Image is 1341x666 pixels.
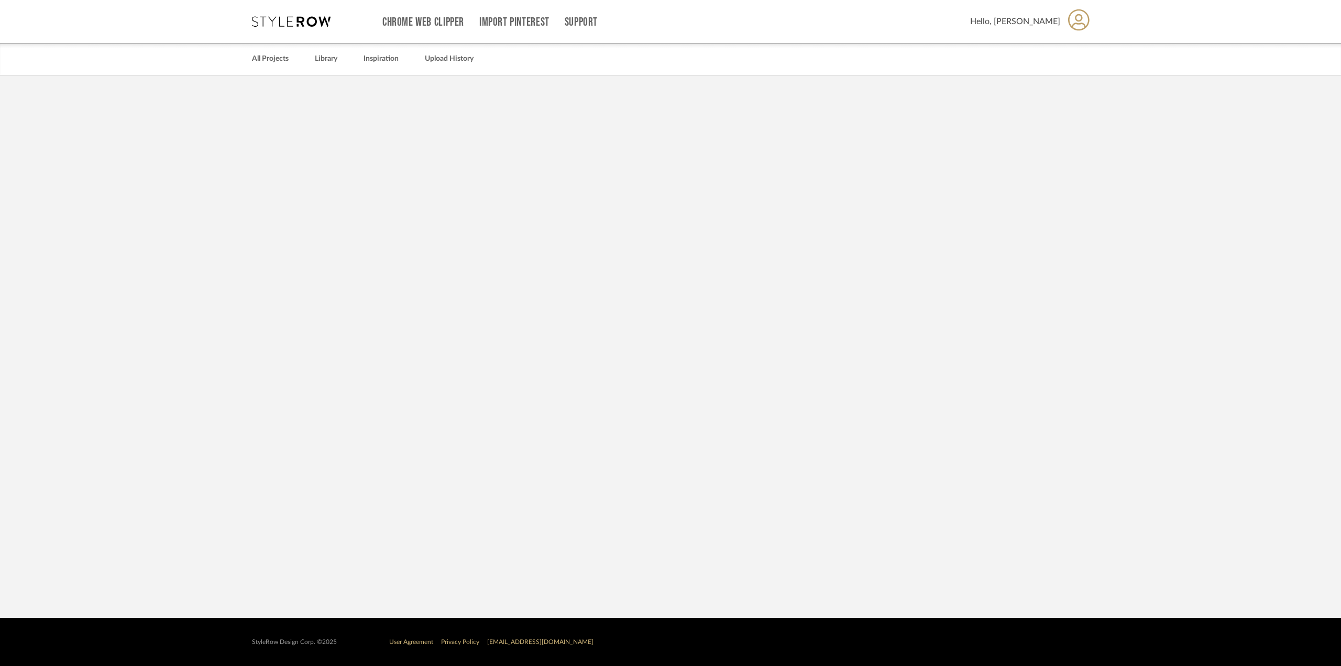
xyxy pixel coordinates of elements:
[252,638,337,646] div: StyleRow Design Corp. ©2025
[970,15,1060,28] span: Hello, [PERSON_NAME]
[252,52,289,66] a: All Projects
[389,639,433,645] a: User Agreement
[479,18,549,27] a: Import Pinterest
[425,52,474,66] a: Upload History
[364,52,399,66] a: Inspiration
[487,639,593,645] a: [EMAIL_ADDRESS][DOMAIN_NAME]
[441,639,479,645] a: Privacy Policy
[315,52,337,66] a: Library
[382,18,464,27] a: Chrome Web Clipper
[565,18,598,27] a: Support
